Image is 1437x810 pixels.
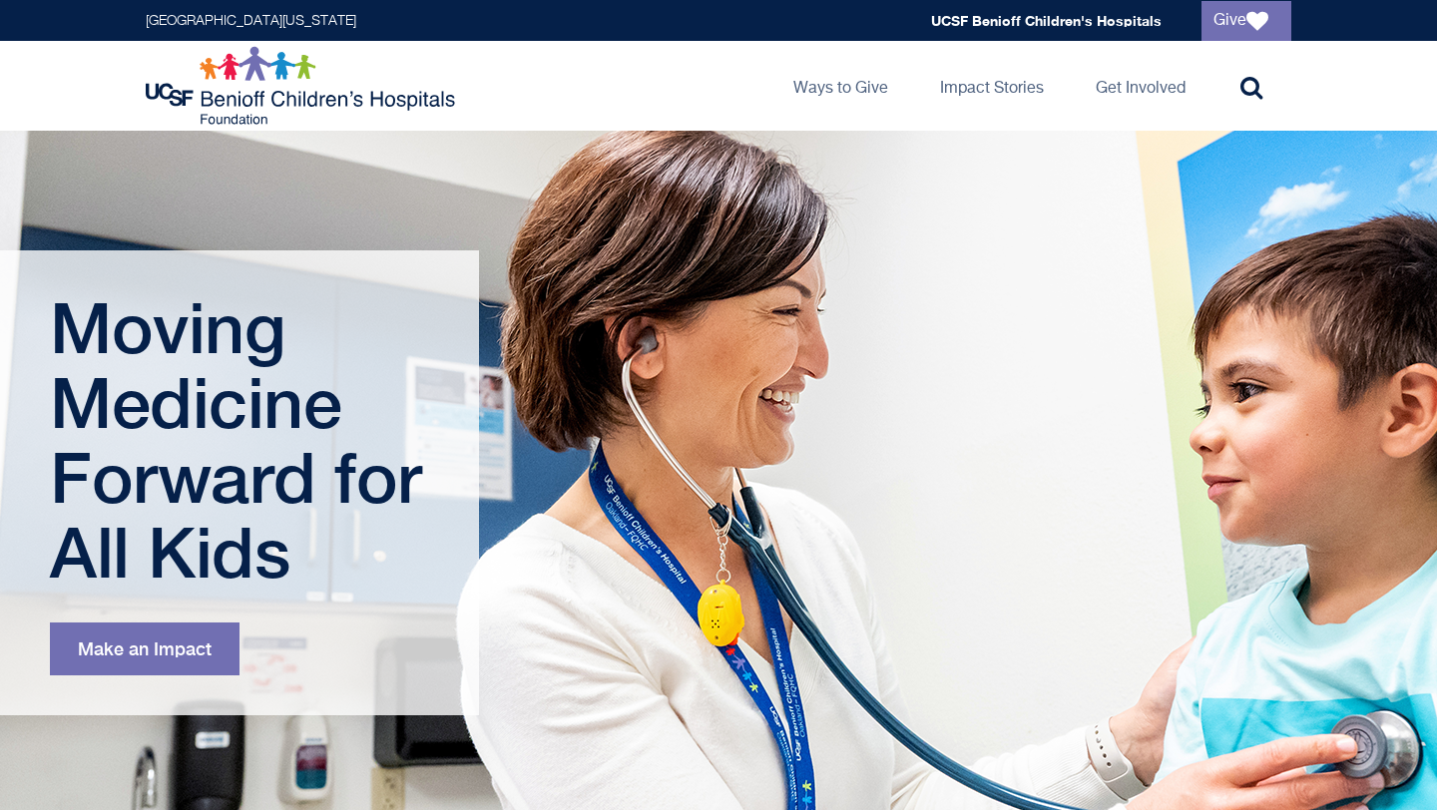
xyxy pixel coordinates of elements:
[777,41,904,131] a: Ways to Give
[924,41,1060,131] a: Impact Stories
[50,622,239,675] a: Make an Impact
[931,12,1162,29] a: UCSF Benioff Children's Hospitals
[146,46,460,126] img: Logo for UCSF Benioff Children's Hospitals Foundation
[1201,1,1291,41] a: Give
[146,14,356,28] a: [GEOGRAPHIC_DATA][US_STATE]
[1080,41,1201,131] a: Get Involved
[50,290,434,590] h1: Moving Medicine Forward for All Kids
